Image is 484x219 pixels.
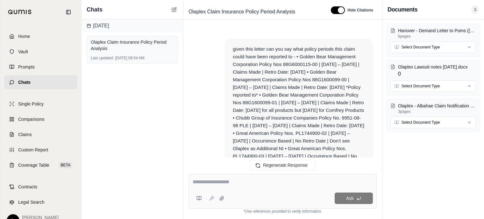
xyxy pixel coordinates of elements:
span: Legal Search [18,199,45,205]
button: Olaplex Lawsuit notes [DATE].docx0 [390,64,476,78]
a: Home [4,29,77,43]
div: [DATE] 08:54 AM [91,55,174,61]
a: Coverage TableBETA [4,158,77,172]
a: Legal Search [4,195,77,209]
a: Chats [4,75,77,89]
button: Olaplex - Albahae Claim Notification 032723[2].pdf3pages [390,103,476,114]
a: Claims [4,128,77,142]
button: Regenerate Response [250,160,316,170]
a: Single Policy [4,97,77,111]
div: [DATE] [82,19,183,32]
p: 6 pages [398,34,476,39]
p: Olaplex - Albahae Claim Notification 032723[2].pdf [398,103,476,109]
span: Ask [346,196,353,201]
div: Edit Title [186,7,323,17]
span: Prompts [18,64,35,70]
a: Custom Report [4,143,77,157]
button: New Chat [170,6,178,13]
span: Home [18,33,30,40]
span: Chats [87,5,103,14]
button: Collapse sidebar [63,7,74,17]
span: Hide Citations [347,8,373,13]
span: Coverage Table [18,162,49,168]
div: 0 [398,64,476,78]
button: Ask [335,193,373,204]
span: Vault [18,48,28,55]
a: Vault [4,45,77,59]
img: Qumis Logo [8,10,32,14]
span: 3 [471,5,479,14]
p: Olaplex Lawsuit notes 3-28-23.docx [398,64,476,70]
span: Olaplex Claim Insurance Policy Period Analysis [186,7,298,17]
p: Hanover - Demand Letter to Poms (9.19.2025).pdf [398,27,476,34]
div: Olaplex Claim Insurance Policy Period Analysis [91,39,174,52]
h3: Documents [388,5,417,14]
button: Hanover - Demand Letter to Poms ([DATE]).pdf6pages [390,27,476,39]
span: Single Policy [18,101,44,107]
span: BETA [59,162,72,168]
span: Custom Report [18,147,48,153]
a: Comparisons [4,112,77,126]
span: Claims [18,131,32,138]
p: 3 pages [398,109,476,114]
span: Chats [18,79,31,85]
span: Last updated: [91,55,114,61]
span: Regenerate Response [263,163,308,168]
div: *Use references provided to verify information. [189,209,377,214]
a: Prompts [4,60,77,74]
div: given this letter can you say what policy periods this claim could have been reported to - • Gold... [233,45,365,168]
span: Contracts [18,184,37,190]
a: Contracts [4,180,77,194]
span: Comparisons [18,116,44,122]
